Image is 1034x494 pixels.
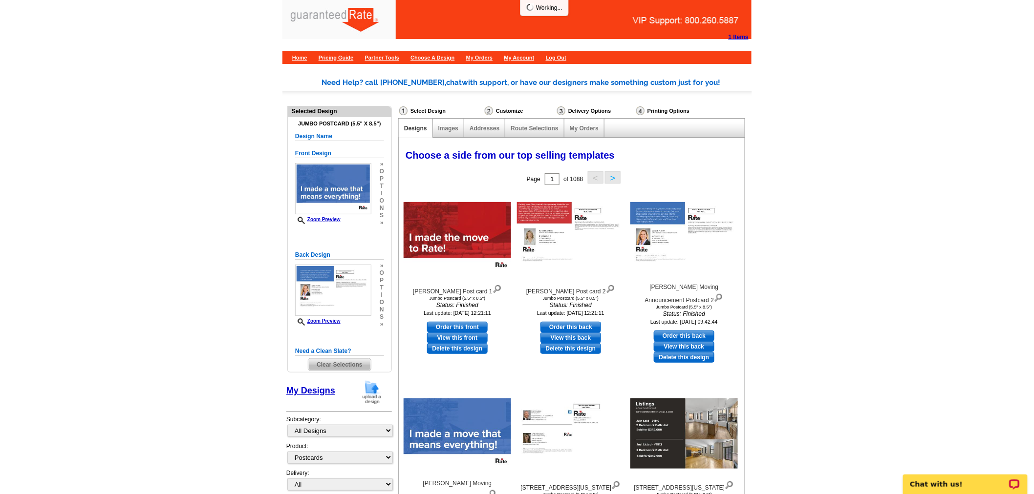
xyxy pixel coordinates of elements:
[427,332,488,343] a: View this front
[295,318,341,324] a: Zoom Preview
[288,106,391,116] div: Selected Design
[493,283,502,293] img: view design details
[398,106,484,118] div: Select Design
[485,106,493,115] img: Customize
[308,359,370,370] span: Clear Selections
[424,310,491,316] small: Last update: [DATE] 12:21:11
[605,171,621,184] button: >
[466,55,493,61] a: My Orders
[380,183,384,190] span: t
[286,386,335,396] a: My Designs
[725,479,734,490] img: view design details
[322,77,752,88] div: Need Help? call [PHONE_NUMBER], with support, or have our designers make something custom just fo...
[410,55,454,61] a: Choose A Design
[526,3,534,11] img: loading...
[588,171,603,184] button: <
[630,398,738,469] img: 208 West Washington 1
[630,202,738,272] img: Adair Hatch Moving Announcement Postcard 2
[654,352,714,363] a: Delete this design
[319,55,354,61] a: Pricing Guide
[404,296,511,301] div: Jumbo Postcard (5.5" x 8.5")
[380,262,384,269] span: »
[380,175,384,183] span: p
[295,347,384,356] h5: Need a Clean Slate?
[427,322,488,332] a: use this design
[650,319,718,325] small: Last update: [DATE] 09:42:44
[570,125,599,132] a: My Orders
[380,321,384,328] span: »
[517,398,625,469] img: 208 West Washington 2
[380,284,384,291] span: t
[484,106,556,116] div: Customize
[406,150,615,161] span: Choose a side from our top selling templates
[380,291,384,299] span: i
[295,265,371,315] img: small-thumb.jpg
[404,301,511,309] i: Status: Finished
[295,163,371,214] img: small-thumb.jpg
[295,217,341,222] a: Zoom Preview
[404,125,427,132] a: Designs
[365,55,399,61] a: Partner Tools
[517,301,625,309] i: Status: Finished
[504,55,535,61] a: My Account
[630,479,738,492] div: [STREET_ADDRESS][US_STATE]
[399,106,408,115] img: Select Design
[635,106,722,116] div: Printing Options
[654,330,714,341] a: use this design
[438,125,458,132] a: Images
[654,341,714,352] a: View this back
[380,277,384,284] span: p
[714,291,723,302] img: view design details
[517,283,625,296] div: [PERSON_NAME] Post card 2
[527,176,540,183] span: Page
[517,202,625,272] img: S.Blanton Post card 2
[295,132,384,141] h5: Design Name
[404,202,511,272] img: S.Blanton Post card 1
[517,296,625,301] div: Jumbo Postcard (5.5" x 8.5")
[537,310,604,316] small: Last update: [DATE] 12:21:11
[380,269,384,277] span: o
[380,161,384,168] span: »
[380,212,384,219] span: s
[427,343,488,354] a: Delete this design
[636,106,645,115] img: Printing Options & Summary
[556,106,635,118] div: Delivery Options
[295,250,384,260] h5: Back Design
[286,442,392,469] div: Product:
[295,149,384,158] h5: Front Design
[546,55,566,61] a: Log Out
[563,176,583,183] span: of 1088
[557,106,565,115] img: Delivery Options
[897,463,1034,494] iframe: LiveChat chat widget
[729,34,749,41] strong: 1 Items
[295,121,384,127] h4: Jumbo Postcard (5.5" x 8.5")
[292,55,307,61] a: Home
[380,205,384,212] span: n
[470,125,499,132] a: Addresses
[511,125,558,132] a: Route Selections
[540,332,601,343] a: View this back
[380,197,384,205] span: o
[404,283,511,296] div: [PERSON_NAME] Post card 1
[359,380,385,405] img: upload-design
[380,313,384,321] span: s
[380,306,384,313] span: n
[446,78,462,87] span: chat
[517,479,625,492] div: [STREET_ADDRESS][US_STATE]
[540,343,601,354] a: Delete this design
[404,398,511,469] img: Adair Hatch Moving Announcement Postcard 1
[630,305,738,309] div: Jumbo Postcard (5.5" x 8.5")
[380,219,384,226] span: »
[611,479,621,490] img: view design details
[540,322,601,332] a: use this design
[380,299,384,306] span: o
[380,190,384,197] span: i
[630,283,738,305] div: [PERSON_NAME] Moving Announcement Postcard 2
[286,415,392,442] div: Subcategory:
[606,283,615,293] img: view design details
[630,309,738,318] i: Status: Finished
[380,168,384,175] span: o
